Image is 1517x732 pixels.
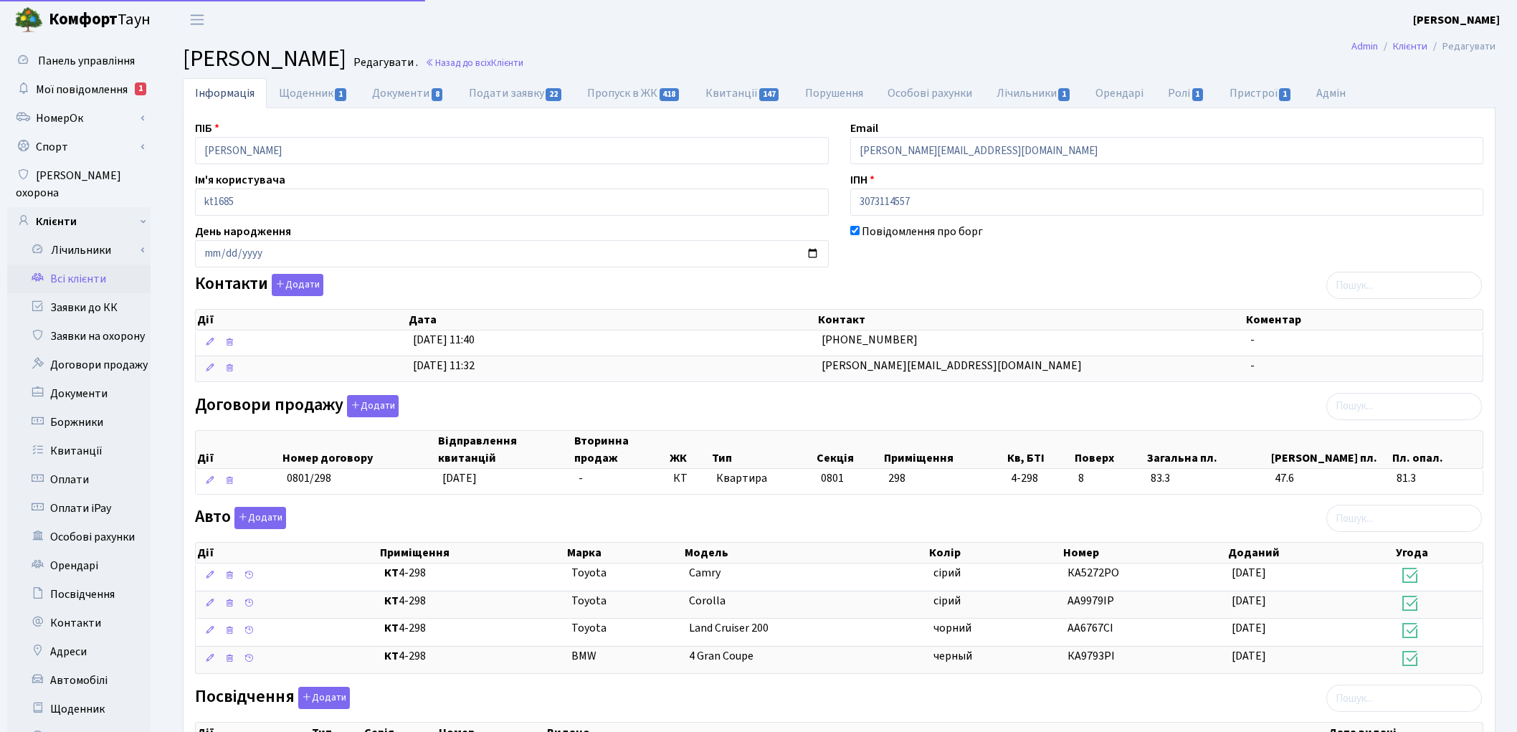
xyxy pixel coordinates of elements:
a: Документи [360,78,456,108]
span: BMW [571,648,596,664]
a: Лічильники [16,236,151,265]
a: Назад до всіхКлієнти [425,56,523,70]
span: Corolla [689,593,726,609]
a: Заявки до КК [7,293,151,322]
a: [PERSON_NAME] [1413,11,1500,29]
span: [PERSON_NAME] [183,42,346,75]
a: Інформація [183,78,267,108]
button: Контакти [272,274,323,296]
span: 4-298 [384,648,560,665]
th: Дії [196,310,407,330]
a: Порушення [793,78,875,108]
span: Toyota [571,620,607,636]
a: Щоденник [7,695,151,723]
span: 4-298 [384,593,560,609]
b: КТ [384,648,399,664]
span: 81.3 [1397,470,1477,487]
span: 8 [432,88,443,101]
label: Ім'я користувача [195,171,285,189]
a: Ролі [1156,78,1217,108]
th: Приміщення [883,431,1005,468]
small: Редагувати . [351,56,418,70]
span: 22 [546,88,561,101]
input: Пошук... [1326,505,1482,532]
th: Дії [196,431,281,468]
a: Клієнти [1393,39,1427,54]
span: КТ [673,470,704,487]
span: АА9979ІР [1067,593,1114,609]
a: Подати заявку [457,78,575,108]
th: Пл. опал. [1391,431,1483,468]
span: AA6767CI [1067,620,1113,636]
th: [PERSON_NAME] пл. [1270,431,1392,468]
th: Дії [196,543,379,563]
label: Договори продажу [195,395,399,417]
span: [PHONE_NUMBER] [822,332,918,348]
a: Мої повідомлення1 [7,75,151,104]
th: Угода [1394,543,1483,563]
a: Квитанції [693,78,793,108]
span: Toyota [571,593,607,609]
a: Лічильники [984,78,1083,108]
a: Орендарі [1083,78,1156,108]
button: Договори продажу [347,395,399,417]
span: 298 [888,470,905,486]
span: 47.6 [1275,470,1385,487]
input: Пошук... [1326,685,1482,712]
a: Клієнти [7,207,151,236]
a: Додати [268,272,323,297]
span: 4-298 [1011,470,1067,487]
label: Контакти [195,274,323,296]
span: 147 [759,88,779,101]
span: 1 [1192,88,1204,101]
a: Оплати [7,465,151,494]
a: Admin [1351,39,1378,54]
span: КА9793РІ [1067,648,1115,664]
th: Кв, БТІ [1006,431,1073,468]
span: Таун [49,8,151,32]
label: Повідомлення про борг [862,223,983,240]
span: [PERSON_NAME][EMAIL_ADDRESS][DOMAIN_NAME] [822,358,1082,374]
a: Всі клієнти [7,265,151,293]
span: черный [933,648,972,664]
a: Договори продажу [7,351,151,379]
li: Редагувати [1427,39,1495,54]
span: 4-298 [384,620,560,637]
span: Land Cruiser 200 [689,620,769,636]
span: 8 [1078,470,1139,487]
button: Авто [234,507,286,529]
span: 0801 [821,470,844,486]
span: сірий [933,593,961,609]
b: [PERSON_NAME] [1413,12,1500,28]
label: День народження [195,223,291,240]
span: - [579,470,583,486]
th: Вторинна продаж [573,431,667,468]
span: [DATE] [1232,565,1266,581]
a: Адреси [7,637,151,666]
span: - [1250,332,1255,348]
a: Орендарі [7,551,151,580]
a: Заявки на охорону [7,322,151,351]
a: Документи [7,379,151,408]
span: 4-298 [384,565,560,581]
b: КТ [384,620,399,636]
span: 4 Gran Coupe [689,648,753,664]
span: 1 [335,88,346,101]
th: Поверх [1073,431,1146,468]
th: Коментар [1245,310,1483,330]
a: Додати [295,684,350,709]
th: Тип [710,431,815,468]
th: Секція [815,431,883,468]
b: КТ [384,593,399,609]
span: 1 [1058,88,1070,101]
a: Адмін [1304,78,1358,108]
a: Панель управління [7,47,151,75]
a: Квитанції [7,437,151,465]
a: Автомобілі [7,666,151,695]
th: Марка [566,543,683,563]
input: Пошук... [1326,393,1482,420]
a: Щоденник [267,78,360,108]
span: 418 [660,88,680,101]
span: 83.3 [1151,470,1263,487]
span: Панель управління [38,53,135,69]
